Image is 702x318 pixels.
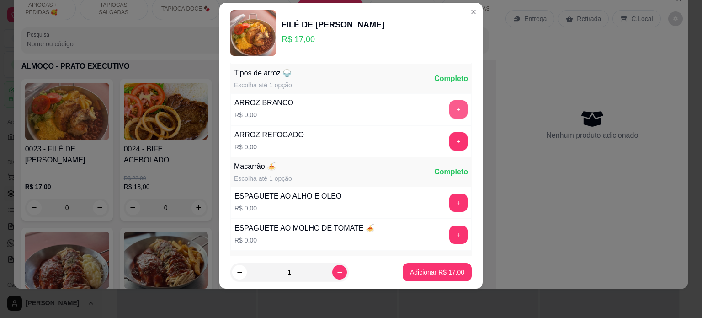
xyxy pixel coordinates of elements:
p: R$ 0,00 [234,204,341,213]
div: ARROZ REFOGADO [234,129,304,140]
div: Completo [434,167,468,178]
div: ARROZ BRANCO [234,97,293,108]
div: Tipos de arroz 🍚 [234,68,292,79]
p: R$ 17,00 [282,33,384,46]
div: Completo [434,73,468,84]
button: decrease-product-quantity [232,265,247,280]
button: add [449,194,468,212]
div: Carboidratos 🍟 [234,254,287,265]
button: increase-product-quantity [332,265,347,280]
button: add [449,226,468,244]
div: FILÉ DE [PERSON_NAME] [282,18,384,31]
button: Close [466,5,481,19]
div: Macarrão 🍝 [234,161,292,172]
p: R$ 0,00 [234,110,293,119]
button: Adicionar R$ 17,00 [403,263,472,281]
p: Adicionar R$ 17,00 [410,268,464,277]
button: add [449,132,468,151]
div: ESPAGUETE AO MOLHO DE TOMATE 🍝 [234,223,375,234]
div: Escolha até 1 opção [234,174,292,183]
p: R$ 0,00 [234,142,304,151]
div: ESPAGUETE AO ALHO E OLEO [234,191,341,202]
img: product-image [230,10,276,56]
div: Escolha até 1 opção [234,81,292,90]
p: R$ 0,00 [234,236,375,245]
button: add [449,100,468,119]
